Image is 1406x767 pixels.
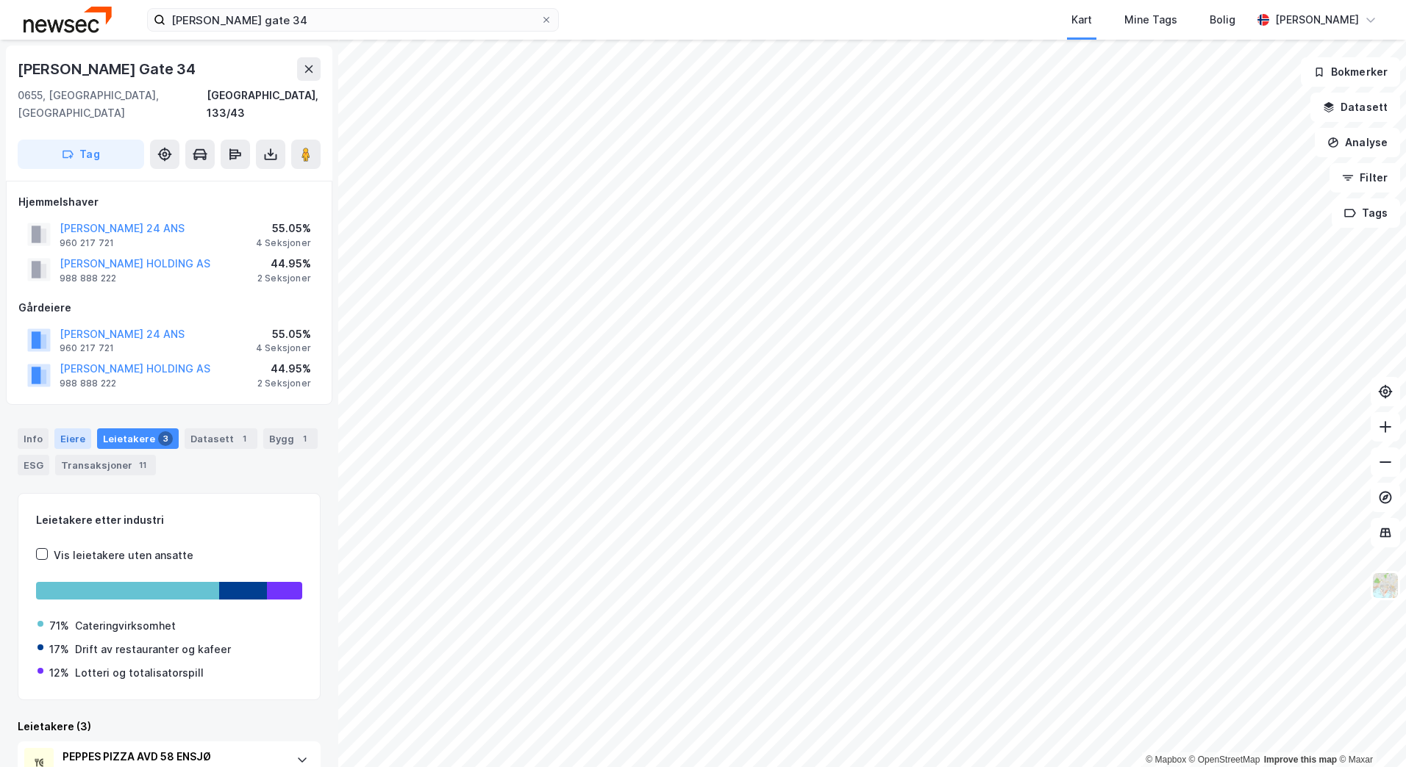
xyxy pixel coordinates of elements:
[18,140,144,169] button: Tag
[18,428,49,449] div: Info
[55,455,156,475] div: Transaksjoner
[263,428,318,449] div: Bygg
[1330,163,1400,192] button: Filter
[256,237,311,249] div: 4 Seksjoner
[185,428,257,449] div: Datasett
[18,57,199,81] div: [PERSON_NAME] Gate 34
[1071,11,1092,29] div: Kart
[60,342,114,354] div: 960 217 721
[18,299,320,317] div: Gårdeiere
[207,87,321,122] div: [GEOGRAPHIC_DATA], 133/43
[60,273,116,284] div: 988 888 222
[63,748,282,766] div: PEPPES PIZZA AVD 58 ENSJØ
[18,455,49,475] div: ESG
[1189,755,1260,765] a: OpenStreetMap
[75,641,231,658] div: Drift av restauranter og kafeer
[49,617,69,635] div: 71%
[97,428,179,449] div: Leietakere
[257,378,311,389] div: 2 Seksjoner
[1371,572,1399,599] img: Z
[1332,696,1406,767] div: Kontrollprogram for chat
[257,255,311,273] div: 44.95%
[165,9,540,31] input: Søk på adresse, matrikkel, gårdeiere, leietakere eller personer
[1315,128,1400,157] button: Analyse
[1310,93,1400,122] button: Datasett
[256,325,311,343] div: 55.05%
[75,617,176,635] div: Cateringvirksomhet
[1210,11,1235,29] div: Bolig
[60,237,114,249] div: 960 217 721
[297,431,312,446] div: 1
[256,220,311,237] div: 55.05%
[256,342,311,354] div: 4 Seksjoner
[237,431,251,446] div: 1
[49,641,69,658] div: 17%
[49,664,69,682] div: 12%
[54,547,193,564] div: Vis leietakere uten ansatte
[1275,11,1359,29] div: [PERSON_NAME]
[1264,755,1337,765] a: Improve this map
[18,718,321,735] div: Leietakere (3)
[54,428,91,449] div: Eiere
[158,431,173,446] div: 3
[257,273,311,284] div: 2 Seksjoner
[60,378,116,389] div: 988 888 222
[18,87,207,122] div: 0655, [GEOGRAPHIC_DATA], [GEOGRAPHIC_DATA]
[135,458,150,472] div: 11
[75,664,204,682] div: Lotteri og totalisatorspill
[36,511,302,529] div: Leietakere etter industri
[18,193,320,211] div: Hjemmelshaver
[1332,198,1400,228] button: Tags
[1301,57,1400,87] button: Bokmerker
[1146,755,1186,765] a: Mapbox
[1332,696,1406,767] iframe: Chat Widget
[1124,11,1177,29] div: Mine Tags
[257,360,311,378] div: 44.95%
[24,7,112,32] img: newsec-logo.f6e21ccffca1b3a03d2d.png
